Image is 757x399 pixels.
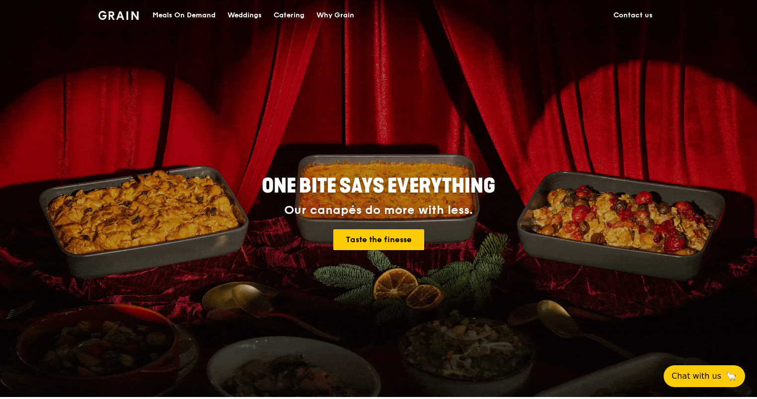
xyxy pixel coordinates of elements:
div: Weddings [227,0,262,30]
span: 🦙 [725,370,737,382]
img: Grain [98,11,139,20]
div: Why Grain [316,0,354,30]
span: ONE BITE SAYS EVERYTHING [262,174,495,198]
a: Contact us [607,0,659,30]
div: Catering [274,0,304,30]
div: Meals On Demand [152,0,216,30]
button: Chat with us🦙 [664,365,745,387]
span: Chat with us [672,370,721,382]
div: Our canapés do more with less. [200,203,557,217]
a: Catering [268,0,310,30]
a: Why Grain [310,0,360,30]
a: Weddings [222,0,268,30]
a: Taste the finesse [333,229,424,250]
